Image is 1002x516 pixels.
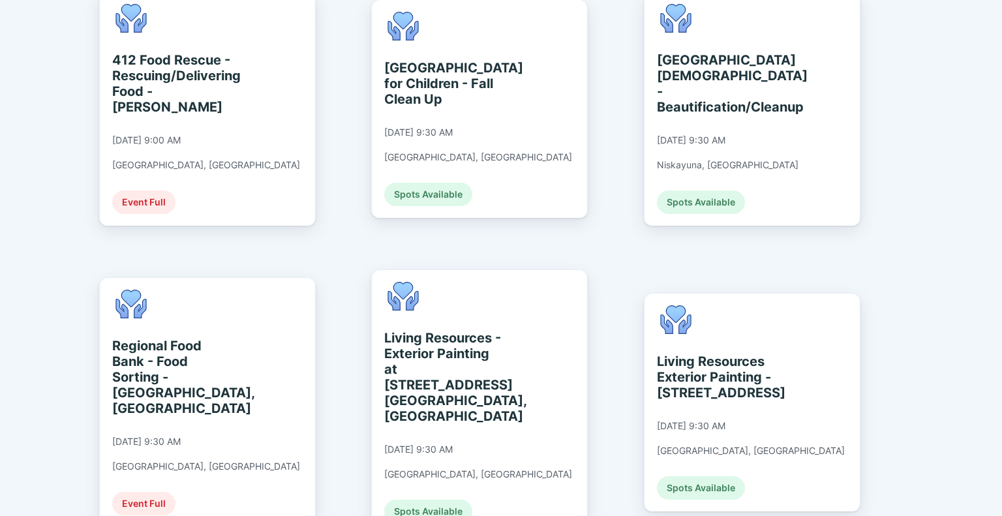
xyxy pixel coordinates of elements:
div: [DATE] 9:30 AM [384,444,453,455]
div: Niskayuna, [GEOGRAPHIC_DATA] [657,159,798,171]
div: [GEOGRAPHIC_DATA], [GEOGRAPHIC_DATA] [657,445,845,457]
div: [GEOGRAPHIC_DATA], [GEOGRAPHIC_DATA] [384,151,572,163]
div: Event Full [112,190,175,214]
div: [DATE] 9:30 AM [657,134,725,146]
div: Regional Food Bank - Food Sorting - [GEOGRAPHIC_DATA], [GEOGRAPHIC_DATA] [112,338,232,416]
div: Living Resources Exterior Painting - [STREET_ADDRESS] [657,354,776,401]
div: [GEOGRAPHIC_DATA], [GEOGRAPHIC_DATA] [112,159,300,171]
div: [DATE] 9:30 AM [112,436,181,448]
div: [GEOGRAPHIC_DATA], [GEOGRAPHIC_DATA] [384,468,572,480]
div: Spots Available [657,476,745,500]
div: [GEOGRAPHIC_DATA] for Children - Fall Clean Up [384,60,504,107]
div: Living Resources - Exterior Painting at [STREET_ADDRESS] [GEOGRAPHIC_DATA], [GEOGRAPHIC_DATA] [384,330,504,424]
div: [DATE] 9:30 AM [384,127,453,138]
div: [DATE] 9:00 AM [112,134,181,146]
div: [GEOGRAPHIC_DATA][DEMOGRAPHIC_DATA] - Beautification/Cleanup [657,52,776,115]
div: Spots Available [384,183,472,206]
div: Spots Available [657,190,745,214]
div: 412 Food Rescue - Rescuing/Delivering Food - [PERSON_NAME] [112,52,232,115]
div: [GEOGRAPHIC_DATA], [GEOGRAPHIC_DATA] [112,461,300,472]
div: [DATE] 9:30 AM [657,420,725,432]
div: Event Full [112,492,175,515]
